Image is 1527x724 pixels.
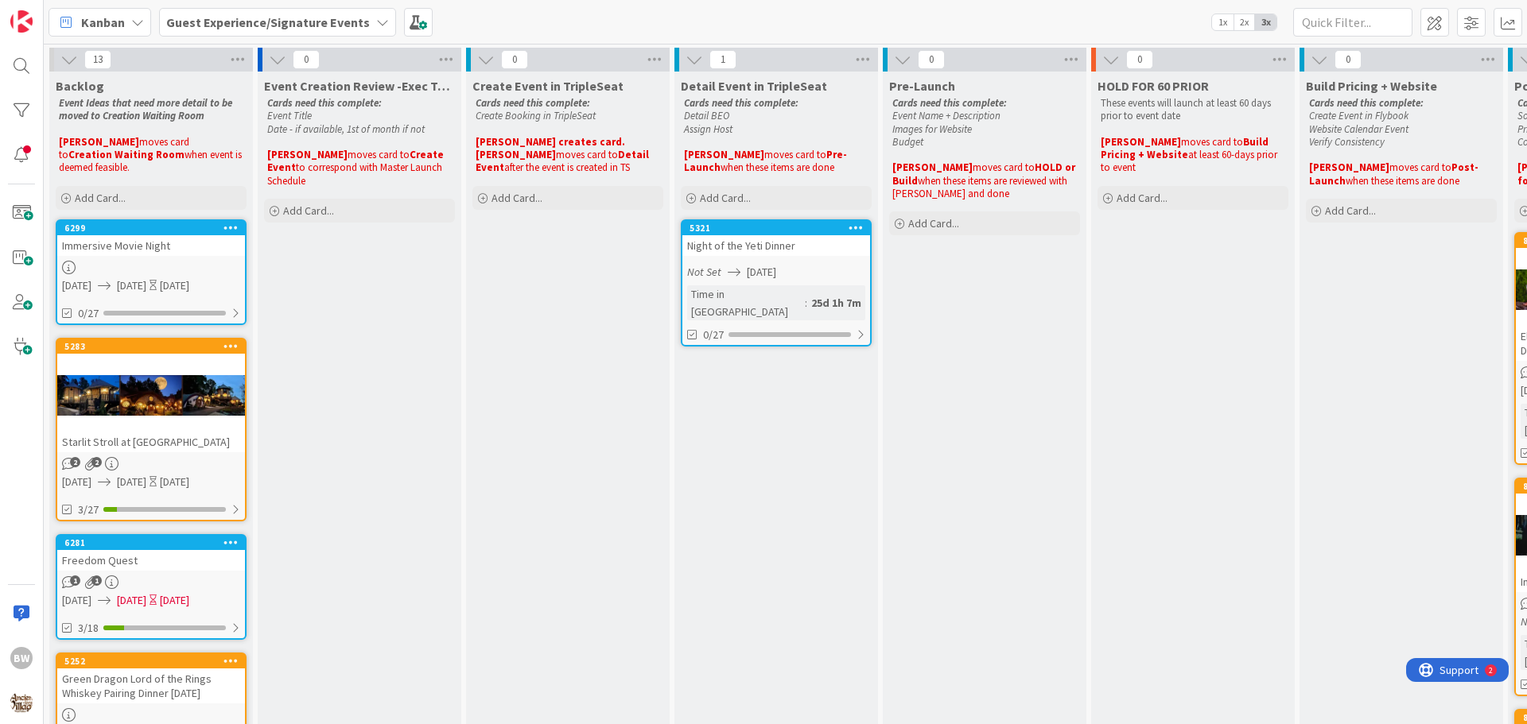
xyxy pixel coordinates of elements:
span: after the event is created in TS [504,161,630,174]
span: HOLD FOR 60 PRIOR [1098,78,1209,94]
span: to correspond with Master Launch Schedule [267,161,445,187]
span: : [805,294,807,312]
em: Event Name + Description [892,109,1001,122]
em: Event Ideas that need more detail to be moved to Creation Waiting Room [59,96,235,122]
div: Night of the Yeti Dinner [682,235,870,256]
div: 6299 [64,223,245,234]
em: Images for Website [892,122,972,136]
em: Date - if available, 1st of month if not [267,122,425,136]
span: when these items are done [1346,174,1459,188]
div: 6281Freedom Quest [57,536,245,571]
strong: Creation Waiting Room [68,148,185,161]
div: 6281 [64,537,245,548]
span: 1x [1212,14,1234,30]
span: 2 [91,457,102,467]
em: Assign Host [684,122,732,136]
span: moves card to [348,148,410,161]
span: 0/27 [703,327,724,343]
span: when these items are done [721,161,834,174]
strong: [PERSON_NAME] creates card. [PERSON_NAME] [476,135,628,161]
div: [DATE] [160,277,189,294]
div: 5283 [64,341,245,352]
em: Budget [892,135,923,149]
span: 0/27 [78,305,99,322]
em: Detail BEO [684,109,729,122]
div: [DATE] [160,592,189,609]
span: [DATE] [62,592,91,609]
strong: [PERSON_NAME] [684,148,764,161]
span: 0 [501,50,528,69]
em: Create Booking in TripleSeat [476,109,596,122]
div: Time in [GEOGRAPHIC_DATA] [687,285,805,320]
span: 2x [1234,14,1255,30]
span: [DATE] [117,277,146,294]
div: 5283Starlit Stroll at [GEOGRAPHIC_DATA] [57,339,245,452]
i: Not Set [687,265,721,279]
strong: [PERSON_NAME] [267,148,348,161]
span: moves card to [59,135,192,161]
span: Kanban [81,13,125,32]
span: [DATE] [62,277,91,294]
span: 3/27 [78,501,99,518]
span: Add Card... [1117,191,1168,205]
strong: [PERSON_NAME] [1309,161,1389,174]
b: Guest Experience/Signature Events [166,14,370,30]
span: [DATE] [62,474,91,490]
div: 5321 [690,223,870,234]
span: 0 [1335,50,1362,69]
span: [DATE] [117,592,146,609]
div: BW [10,647,33,669]
span: Build Pricing + Website [1306,78,1437,94]
div: 6299Immersive Movie Night [57,221,245,256]
div: Immersive Movie Night [57,235,245,256]
img: Visit kanbanzone.com [10,10,33,33]
span: Create Event in TripleSeat [472,78,624,94]
strong: Build Pricing + Website [1101,135,1271,161]
strong: [PERSON_NAME] [59,135,139,149]
span: 1 [709,50,736,69]
div: Starlit Stroll at [GEOGRAPHIC_DATA] [57,432,245,452]
div: 5252 [57,654,245,668]
span: when these items are reviewed with [PERSON_NAME] and done [892,174,1070,200]
span: Event Creation Review -Exec Team [264,78,455,94]
strong: Pre-Launch [684,148,847,174]
strong: Create Event [267,148,446,174]
span: 0 [1126,50,1153,69]
input: Quick Filter... [1293,8,1412,37]
span: Support [33,2,72,21]
div: Green Dragon Lord of the Rings Whiskey Pairing Dinner [DATE] [57,668,245,703]
span: Add Card... [75,191,126,205]
span: 3/18 [78,620,99,637]
span: 13 [84,50,111,69]
div: 5321Night of the Yeti Dinner [682,221,870,256]
div: Freedom Quest [57,550,245,571]
span: Add Card... [908,216,959,230]
div: 6281 [57,536,245,550]
span: moves card to [1181,135,1243,149]
span: when event is deemed feasible. [59,148,244,174]
strong: [PERSON_NAME] [892,161,973,174]
span: Add Card... [283,203,334,218]
em: Cards need this complete: [684,96,798,110]
em: Website Calendar Event [1309,122,1408,136]
span: 0 [293,50,320,69]
span: Detail Event in TripleSeat [681,78,827,94]
strong: Post-Launch [1309,161,1478,187]
span: Pre-Launch [889,78,955,94]
span: moves card to [764,148,826,161]
strong: [PERSON_NAME] [1101,135,1181,149]
em: Create Event in Flybook [1309,109,1408,122]
em: Event Title [267,109,312,122]
img: avatar [10,691,33,714]
em: Cards need this complete: [476,96,590,110]
div: 25d 1h 7m [807,294,865,312]
span: at least 60-days prior to event [1101,148,1280,174]
span: moves card to [556,148,618,161]
p: These events will launch at least 60 days prior to event date [1101,97,1285,123]
span: moves card to [973,161,1035,174]
span: 1 [70,575,80,586]
span: Add Card... [700,191,751,205]
span: 2 [70,457,80,467]
span: Add Card... [492,191,542,205]
em: Verify Consistency [1309,135,1385,149]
